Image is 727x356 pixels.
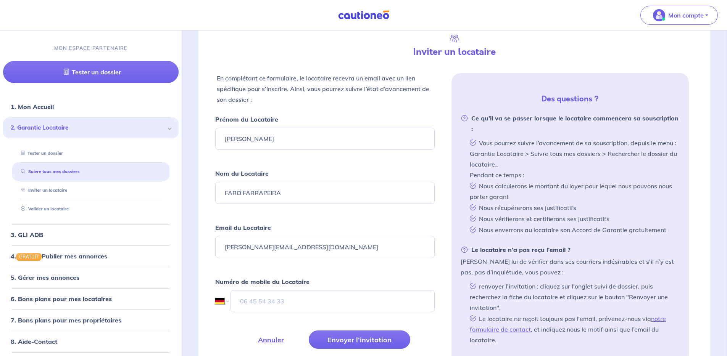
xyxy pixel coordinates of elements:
div: Suivre tous mes dossiers [12,166,169,178]
h5: Des questions ? [455,95,686,104]
div: 1. Mon Accueil [3,99,179,115]
input: Ex : john.doe@gmail.com [215,236,434,258]
div: 7. Bons plans pour mes propriétaires [3,313,179,328]
a: 6. Bons plans pour mes locataires [11,295,112,303]
button: illu_account_valid_menu.svgMon compte [640,6,718,25]
input: 06 45 54 34 33 [231,290,434,312]
p: En complétant ce formulaire, le locataire recevra un email avec un lien spécifique pour s’inscrir... [217,73,433,105]
a: 7. Bons plans pour mes propriétaires [11,316,121,324]
a: Tester un dossier [3,61,179,83]
a: 4.GRATUITPublier mes annonces [11,252,107,260]
span: 2. Garantie Locataire [11,124,165,133]
a: 8. Aide-Contact [11,338,57,345]
div: 6. Bons plans pour mes locataires [3,291,179,306]
div: Tester un dossier [12,147,169,160]
input: Ex : John [215,128,434,150]
div: 8. Aide-Contact [3,334,179,349]
div: 2. Garantie Locataire [3,118,179,139]
li: Nous récupérerons ses justificatifs [467,202,680,213]
div: 4.GRATUITPublier mes annonces [3,249,179,264]
strong: Numéro de mobile du Locataire [215,278,309,285]
li: Nous vérifierons et certifierons ses justificatifs [467,213,680,224]
div: 5. Gérer mes annonces [3,270,179,285]
strong: Email du Locataire [215,224,271,231]
div: 3. GLI ADB [3,227,179,242]
button: Envoyer l’invitation [309,330,410,349]
a: Valider un locataire [18,206,69,212]
p: MON ESPACE PARTENAIRE [54,45,128,52]
img: illu_account_valid_menu.svg [653,9,665,21]
div: Valider un locataire [12,203,169,215]
strong: Ce qu’il va se passer lorsque le locataire commencera sa souscription : [461,113,680,134]
img: Cautioneo [335,10,392,20]
li: [PERSON_NAME] lui de vérifier dans ses courriers indésirables et s'il n’y est pas, pas d’inquiétu... [461,244,680,345]
a: Suivre tous mes dossiers [18,169,80,175]
li: Le locataire ne reçoit toujours pas l'email, prévenez-nous via , et indiquez nous le motif ainsi ... [467,313,680,345]
strong: Nom du Locataire [215,170,269,177]
li: Vous pourrez suivre l’avancement de sa souscription, depuis le menu : Garantie Locataire > Suivre... [467,137,680,180]
a: 5. Gérer mes annonces [11,274,79,281]
li: Nous calculerons le montant du loyer pour lequel nous pouvons nous porter garant [467,180,680,202]
strong: Prénom du Locataire [215,115,278,123]
li: Nous enverrons au locataire son Accord de Garantie gratuitement [467,224,680,235]
input: Ex : Durand [215,182,434,204]
a: Inviter un locataire [18,188,67,193]
li: renvoyer l'invitation : cliquez sur l'onglet suivi de dossier, puis recherchez la fiche du locata... [467,281,680,313]
strong: Le locataire n’a pas reçu l’email ? [461,244,571,255]
div: Inviter un locataire [12,184,169,197]
a: notre formulaire de contact [470,315,666,333]
a: Tester un dossier [18,151,63,156]
button: Annuler [239,330,303,349]
h4: Inviter un locataire [333,47,575,58]
p: Mon compte [668,11,704,20]
a: 1. Mon Accueil [11,103,54,111]
a: 3. GLI ADB [11,231,43,239]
